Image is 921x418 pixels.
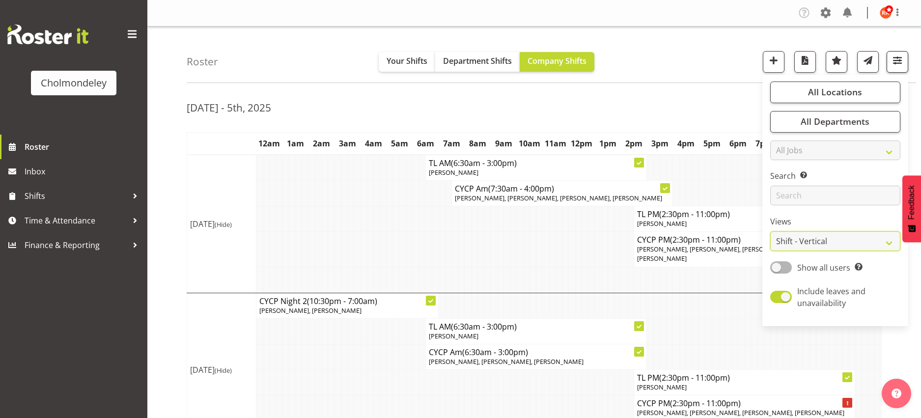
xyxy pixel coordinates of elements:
[797,262,850,273] span: Show all users
[429,158,644,168] h4: TL AM
[637,398,852,408] h4: CYCP PM
[637,235,852,245] h4: CYCP PM
[451,158,517,168] span: (6:30am - 3:00pm)
[25,164,142,179] span: Inbox
[259,306,362,315] span: [PERSON_NAME], [PERSON_NAME]
[528,56,586,66] span: Company Shifts
[429,357,584,366] span: [PERSON_NAME], [PERSON_NAME], [PERSON_NAME]
[259,296,435,306] h4: CYCP Night 2
[797,286,865,308] span: Include leaves and unavailability
[307,296,377,307] span: (10:30pm - 7:00am)
[659,372,730,383] span: (2:30pm - 11:00pm)
[637,219,687,228] span: [PERSON_NAME]
[880,7,892,19] img: ruby-kerr10353.jpg
[670,398,741,409] span: (2:30pm - 11:00pm)
[451,321,517,332] span: (6:30am - 3:00pm)
[520,52,594,72] button: Company Shifts
[443,56,512,66] span: Department Shifts
[413,132,439,155] th: 6am
[770,111,900,133] button: All Departments
[659,209,730,220] span: (2:30pm - 11:00pm)
[282,132,308,155] th: 1am
[215,220,232,229] span: (Hide)
[569,132,595,155] th: 12pm
[763,51,784,73] button: Add a new shift
[308,132,335,155] th: 2am
[808,86,862,98] span: All Locations
[25,213,128,228] span: Time & Attendance
[361,132,387,155] th: 4am
[462,347,528,358] span: (6:30am - 3:00pm)
[187,155,256,293] td: [DATE]
[637,245,846,263] span: [PERSON_NAME], [PERSON_NAME], [PERSON_NAME], [PERSON_NAME], [PERSON_NAME]
[770,170,900,182] label: Search
[429,332,478,340] span: [PERSON_NAME]
[647,132,673,155] th: 3pm
[429,168,478,177] span: [PERSON_NAME]
[256,132,282,155] th: 12am
[699,132,725,155] th: 5pm
[637,383,687,391] span: [PERSON_NAME]
[439,132,465,155] th: 7am
[670,234,741,245] span: (2:30pm - 11:00pm)
[770,216,900,227] label: Views
[455,194,662,202] span: [PERSON_NAME], [PERSON_NAME], [PERSON_NAME], [PERSON_NAME]
[857,51,879,73] button: Send a list of all shifts for the selected filtered period to all rostered employees.
[794,51,816,73] button: Download a PDF of the roster according to the set date range.
[770,82,900,103] button: All Locations
[25,238,128,252] span: Finance & Reporting
[907,185,916,220] span: Feedback
[187,101,271,114] h2: [DATE] - 5th, 2025
[770,186,900,205] input: Search
[387,56,427,66] span: Your Shifts
[455,184,670,194] h4: CYCP Am
[637,373,852,383] h4: TL PM
[435,52,520,72] button: Department Shifts
[465,132,491,155] th: 8am
[751,132,777,155] th: 7pm
[902,175,921,242] button: Feedback - Show survey
[637,408,844,417] span: [PERSON_NAME], [PERSON_NAME], [PERSON_NAME], [PERSON_NAME]
[379,52,435,72] button: Your Shifts
[429,347,644,357] h4: CYCP Am
[215,366,232,375] span: (Hide)
[335,132,361,155] th: 3am
[892,389,901,398] img: help-xxl-2.png
[7,25,88,44] img: Rosterit website logo
[673,132,699,155] th: 4pm
[637,209,852,219] h4: TL PM
[887,51,908,73] button: Filter Shifts
[187,56,218,67] h4: Roster
[387,132,413,155] th: 5am
[595,132,621,155] th: 1pm
[41,76,107,90] div: Cholmondeley
[517,132,543,155] th: 10am
[725,132,751,155] th: 6pm
[621,132,647,155] th: 2pm
[488,183,554,194] span: (7:30am - 4:00pm)
[429,322,644,332] h4: TL AM
[801,115,869,127] span: All Departments
[25,189,128,203] span: Shifts
[25,139,142,154] span: Roster
[491,132,517,155] th: 9am
[543,132,569,155] th: 11am
[826,51,847,73] button: Highlight an important date within the roster.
